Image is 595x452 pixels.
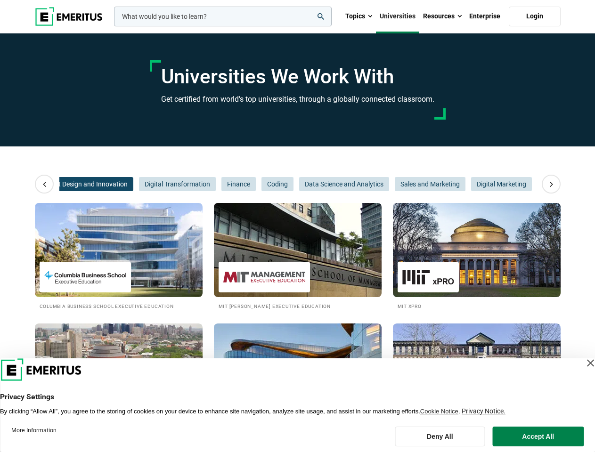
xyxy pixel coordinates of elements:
a: Universities We Work With Columbia Business School Executive Education Columbia Business School E... [35,203,203,310]
a: Universities We Work With MIT Sloan Executive Education MIT [PERSON_NAME] Executive Education [214,203,382,310]
a: Universities We Work With Cambridge Judge Business School Executive Education Cambridge Judge Bus... [393,323,561,430]
button: Digital Transformation [139,177,216,191]
button: Data Science and Analytics [299,177,389,191]
button: Product Design and Innovation [32,177,133,191]
img: Universities We Work With [214,323,382,418]
img: Universities We Work With [35,323,203,418]
a: Universities We Work With Kellogg Executive Education [PERSON_NAME] Executive Education [214,323,382,430]
h2: Columbia Business School Executive Education [40,302,198,310]
img: Universities We Work With [35,203,203,297]
img: MIT Sloan Executive Education [223,266,305,288]
a: Universities We Work With MIT xPRO MIT xPRO [393,203,561,310]
button: Finance [221,177,256,191]
img: Columbia Business School Executive Education [44,266,126,288]
h3: Get certified from world’s top universities, through a globally connected classroom. [161,93,434,105]
h2: MIT xPRO [398,302,556,310]
h2: MIT [PERSON_NAME] Executive Education [219,302,377,310]
button: Digital Marketing [471,177,532,191]
input: woocommerce-product-search-field-0 [114,7,332,26]
img: MIT xPRO [402,266,454,288]
img: Universities We Work With [214,203,382,297]
img: Universities We Work With [393,203,561,297]
img: Universities We Work With [393,323,561,418]
h1: Universities We Work With [161,65,434,89]
a: Login [509,7,561,26]
a: Universities We Work With Wharton Executive Education [PERSON_NAME] Executive Education [35,323,203,430]
button: Coding [261,177,293,191]
button: Sales and Marketing [395,177,465,191]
